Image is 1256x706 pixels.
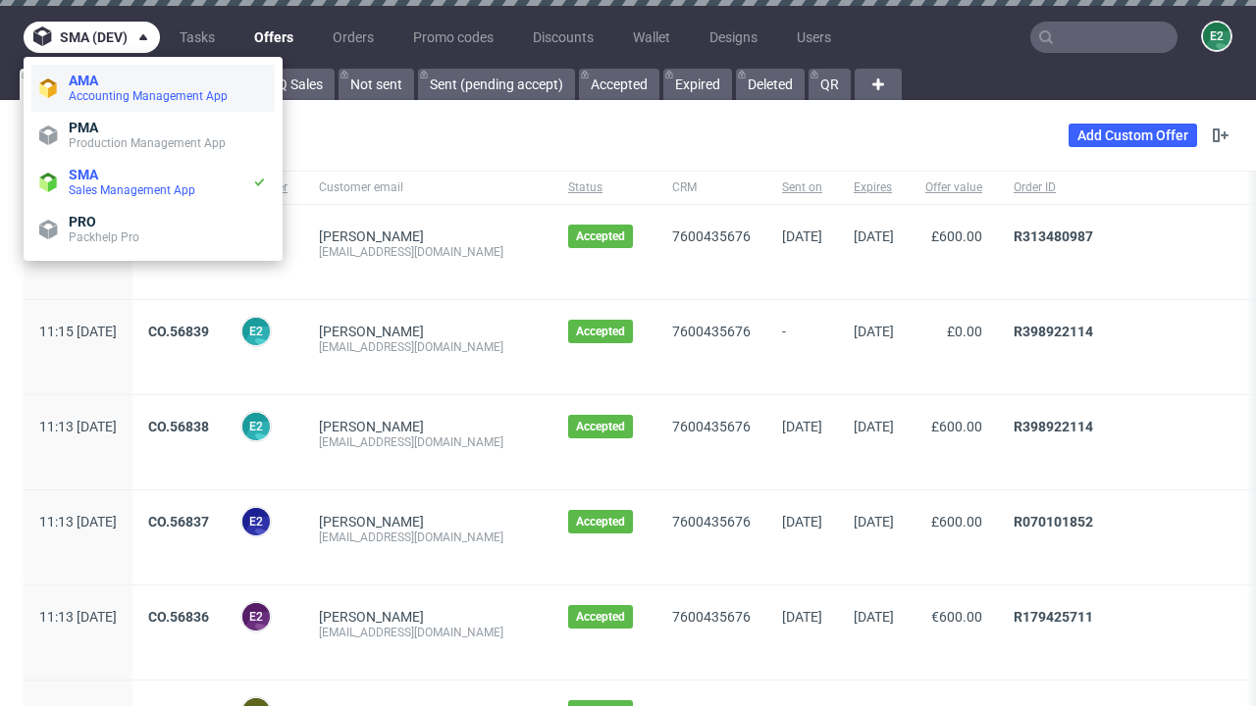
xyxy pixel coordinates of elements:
[854,609,894,625] span: [DATE]
[1014,179,1226,196] span: Order ID
[39,419,117,434] span: 11:13 [DATE]
[576,419,625,434] span: Accepted
[339,69,414,100] a: Not sent
[319,244,537,260] div: [EMAIL_ADDRESS][DOMAIN_NAME]
[69,89,228,103] span: Accounting Management App
[576,324,625,339] span: Accepted
[319,625,537,640] div: [EMAIL_ADDRESS][DOMAIN_NAME]
[319,179,537,196] span: Customer email
[1014,609,1093,625] a: R179425711
[69,230,139,244] span: Packhelp Pro
[69,214,96,229] span: PRO
[69,183,195,197] span: Sales Management App
[148,419,209,434] a: CO.56838
[672,179,751,196] span: CRM
[1203,23,1230,50] figcaption: e2
[568,179,641,196] span: Status
[698,22,769,53] a: Designs
[672,228,751,244] a: 7600435676
[39,514,117,529] span: 11:13 [DATE]
[1014,228,1093,244] a: R313480987
[319,324,424,339] a: [PERSON_NAME]
[736,69,805,100] a: Deleted
[782,419,822,434] span: [DATE]
[782,609,822,625] span: [DATE]
[31,112,275,159] a: PMAProduction Management App
[242,22,305,53] a: Offers
[782,324,822,371] span: -
[854,419,894,434] span: [DATE]
[782,228,822,244] span: [DATE]
[521,22,605,53] a: Discounts
[321,22,386,53] a: Orders
[148,324,209,339] a: CO.56839
[242,413,270,440] figcaption: e2
[39,324,117,339] span: 11:15 [DATE]
[576,228,625,244] span: Accepted
[418,69,575,100] a: Sent (pending accept)
[319,529,537,545] div: [EMAIL_ADDRESS][DOMAIN_NAME]
[809,69,851,100] a: QR
[319,339,537,355] div: [EMAIL_ADDRESS][DOMAIN_NAME]
[854,179,894,196] span: Expires
[663,69,732,100] a: Expired
[854,228,894,244] span: [DATE]
[1069,124,1197,147] a: Add Custom Offer
[854,324,894,339] span: [DATE]
[262,69,335,100] a: IQ Sales
[785,22,843,53] a: Users
[925,179,982,196] span: Offer value
[931,514,982,529] span: £600.00
[31,65,275,112] a: AMAAccounting Management App
[319,514,424,529] a: [PERSON_NAME]
[319,419,424,434] a: [PERSON_NAME]
[576,609,625,625] span: Accepted
[69,136,226,150] span: Production Management App
[1014,514,1093,529] a: R070101852
[854,514,894,529] span: [DATE]
[242,508,270,535] figcaption: e2
[1014,324,1093,339] a: R398922114
[931,228,982,244] span: £600.00
[576,514,625,529] span: Accepted
[148,609,209,625] a: CO.56836
[319,434,537,450] div: [EMAIL_ADDRESS][DOMAIN_NAME]
[621,22,682,53] a: Wallet
[20,69,76,100] a: All
[782,179,822,196] span: Sent on
[672,324,751,339] a: 7600435676
[60,30,128,44] span: sma (dev)
[931,419,982,434] span: £600.00
[319,228,424,244] a: [PERSON_NAME]
[242,318,270,345] figcaption: e2
[579,69,659,100] a: Accepted
[168,22,227,53] a: Tasks
[69,120,98,135] span: PMA
[672,514,751,529] a: 7600435676
[69,73,98,88] span: AMA
[672,609,751,625] a: 7600435676
[672,419,751,434] a: 7600435676
[242,603,270,630] figcaption: e2
[1014,419,1093,434] a: R398922114
[39,609,117,625] span: 11:13 [DATE]
[148,514,209,529] a: CO.56837
[24,22,160,53] button: sma (dev)
[319,609,424,625] a: [PERSON_NAME]
[947,324,982,339] span: £0.00
[69,167,98,182] span: SMA
[782,514,822,529] span: [DATE]
[931,609,982,625] span: €600.00
[31,206,275,253] a: PROPackhelp Pro
[401,22,505,53] a: Promo codes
